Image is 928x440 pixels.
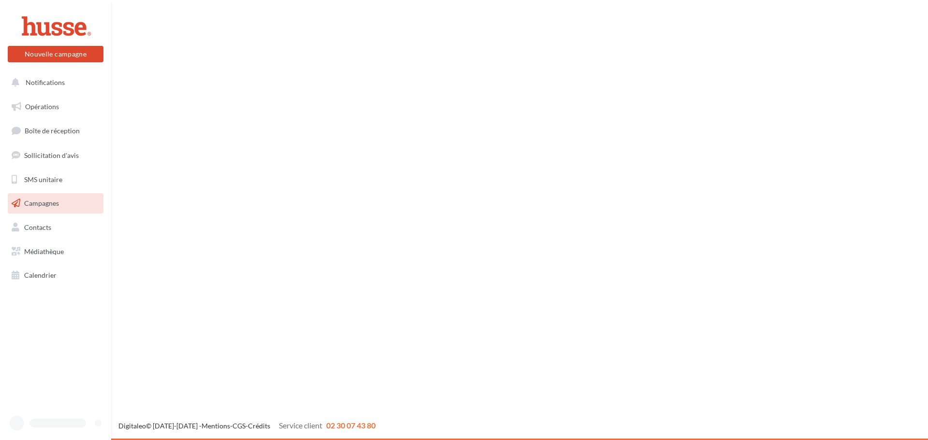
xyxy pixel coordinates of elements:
a: Mentions [202,422,230,430]
a: Médiathèque [6,241,105,262]
span: Calendrier [24,271,57,279]
span: Boîte de réception [25,127,80,135]
span: Sollicitation d'avis [24,151,79,159]
a: SMS unitaire [6,170,105,190]
button: Notifications [6,72,101,93]
a: CGS [232,422,246,430]
span: SMS unitaire [24,175,62,183]
a: Opérations [6,97,105,117]
button: Nouvelle campagne [8,46,103,62]
span: 02 30 07 43 80 [326,421,376,430]
a: Contacts [6,217,105,238]
a: Campagnes [6,193,105,213]
span: © [DATE]-[DATE] - - - [118,422,376,430]
span: Contacts [24,223,51,231]
a: Crédits [248,422,270,430]
span: Notifications [26,78,65,86]
span: Médiathèque [24,247,64,255]
span: Campagnes [24,199,59,207]
a: Boîte de réception [6,120,105,141]
a: Sollicitation d'avis [6,145,105,166]
a: Digitaleo [118,422,146,430]
a: Calendrier [6,265,105,285]
span: Service client [279,421,322,430]
span: Opérations [25,102,59,111]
